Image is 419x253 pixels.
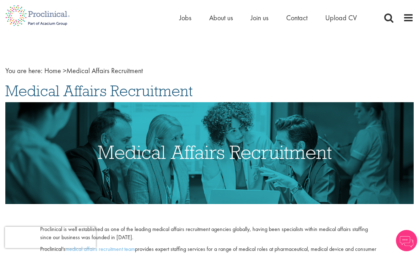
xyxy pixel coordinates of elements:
a: Contact [286,13,308,22]
img: Medical Affairs Recruitment [5,102,414,204]
a: breadcrumb link to Home [44,66,61,75]
a: Join us [251,13,268,22]
span: Medical Affairs Recruitment [44,66,143,75]
a: Jobs [179,13,191,22]
a: About us [209,13,233,22]
span: Medical Affairs Recruitment [5,81,193,100]
span: You are here: [5,66,43,75]
img: Chatbot [396,230,417,251]
span: > [63,66,66,75]
a: medical affairs recruitment team [65,245,135,253]
a: Upload CV [325,13,357,22]
p: Proclinical is well established as one of the leading medical affairs recruitment agencies global... [40,225,379,242]
iframe: reCAPTCHA [5,227,96,248]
